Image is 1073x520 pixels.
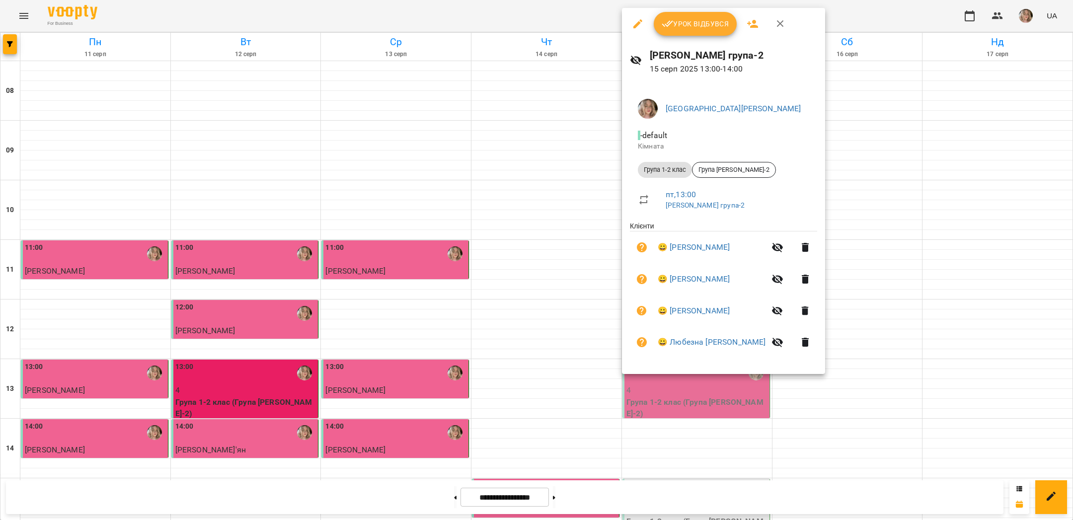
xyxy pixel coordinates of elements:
[692,165,775,174] span: Група [PERSON_NAME]-2
[658,241,730,253] a: 😀 [PERSON_NAME]
[630,330,654,354] button: Візит ще не сплачено. Додати оплату?
[692,162,776,178] div: Група [PERSON_NAME]-2
[666,104,801,113] a: [GEOGRAPHIC_DATA][PERSON_NAME]
[630,235,654,259] button: Візит ще не сплачено. Додати оплату?
[638,99,658,119] img: 96e0e92443e67f284b11d2ea48a6c5b1.jpg
[658,336,766,348] a: 😀 Любезна [PERSON_NAME]
[650,63,817,75] p: 15 серп 2025 13:00 - 14:00
[654,12,737,36] button: Урок відбувся
[658,305,730,317] a: 😀 [PERSON_NAME]
[630,221,817,362] ul: Клієнти
[630,299,654,323] button: Візит ще не сплачено. Додати оплату?
[630,267,654,291] button: Візит ще не сплачено. Додати оплату?
[650,48,817,63] h6: [PERSON_NAME] група-2
[658,273,730,285] a: 😀 [PERSON_NAME]
[662,18,729,30] span: Урок відбувся
[638,131,669,140] span: - default
[666,190,696,199] a: пт , 13:00
[638,165,692,174] span: Група 1-2 клас
[666,201,745,209] a: [PERSON_NAME] група-2
[638,142,809,151] p: Кімната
